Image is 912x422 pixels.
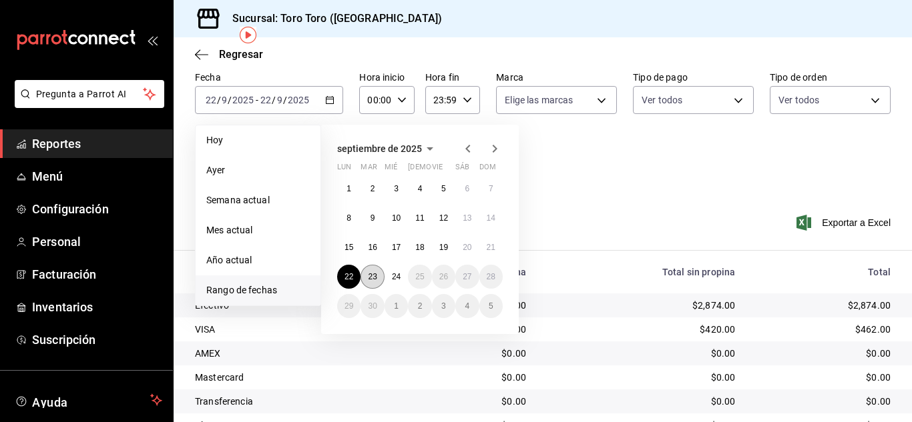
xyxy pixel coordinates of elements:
button: 12 de septiembre de 2025 [432,206,455,230]
abbr: 5 de septiembre de 2025 [441,184,446,193]
button: 2 de septiembre de 2025 [361,177,384,201]
abbr: 1 de septiembre de 2025 [347,184,351,193]
button: 29 de septiembre de 2025 [337,294,361,318]
label: Hora inicio [359,73,414,82]
span: Año actual [206,253,310,267]
button: 23 de septiembre de 2025 [361,265,384,289]
abbr: miércoles [385,163,397,177]
button: 5 de septiembre de 2025 [432,177,455,201]
button: 4 de septiembre de 2025 [408,177,431,201]
abbr: 11 de septiembre de 2025 [415,213,424,223]
abbr: 5 de octubre de 2025 [489,301,493,311]
abbr: 8 de septiembre de 2025 [347,213,351,223]
input: -- [276,95,283,105]
button: 30 de septiembre de 2025 [361,294,384,318]
div: $0.00 [547,395,735,408]
button: 21 de septiembre de 2025 [479,235,503,259]
span: Hoy [206,133,310,147]
label: Marca [496,73,617,82]
button: 26 de septiembre de 2025 [432,265,455,289]
span: / [272,95,276,105]
abbr: 7 de septiembre de 2025 [489,184,493,193]
button: 7 de septiembre de 2025 [479,177,503,201]
div: Total [756,267,891,277]
div: $0.00 [425,395,526,408]
abbr: jueves [408,163,487,177]
span: / [217,95,221,105]
abbr: 20 de septiembre de 2025 [463,243,471,252]
abbr: 27 de septiembre de 2025 [463,272,471,281]
span: / [283,95,287,105]
div: $0.00 [425,371,526,384]
button: 14 de septiembre de 2025 [479,206,503,230]
div: Mastercard [195,371,403,384]
abbr: 10 de septiembre de 2025 [392,213,401,223]
span: Reportes [32,135,162,153]
div: $0.00 [547,347,735,360]
button: Regresar [195,48,263,61]
abbr: 22 de septiembre de 2025 [345,272,353,281]
abbr: viernes [432,163,443,177]
abbr: 4 de septiembre de 2025 [418,184,423,193]
button: 4 de octubre de 2025 [455,294,479,318]
div: Transferencia [195,395,403,408]
input: -- [260,95,272,105]
abbr: 13 de septiembre de 2025 [463,213,471,223]
abbr: 14 de septiembre de 2025 [487,213,495,223]
div: VISA [195,323,403,336]
span: Ver todos [778,93,819,107]
button: 20 de septiembre de 2025 [455,235,479,259]
div: $2,874.00 [547,299,735,312]
button: 9 de septiembre de 2025 [361,206,384,230]
span: Facturación [32,265,162,283]
abbr: 3 de septiembre de 2025 [394,184,399,193]
abbr: lunes [337,163,351,177]
button: 24 de septiembre de 2025 [385,265,408,289]
span: Ayuda [32,392,145,408]
div: AMEX [195,347,403,360]
abbr: domingo [479,163,496,177]
div: $0.00 [547,371,735,384]
button: 2 de octubre de 2025 [408,294,431,318]
abbr: martes [361,163,377,177]
img: Tooltip marker [240,27,256,43]
abbr: 2 de septiembre de 2025 [371,184,375,193]
span: Regresar [219,48,263,61]
div: $0.00 [756,347,891,360]
button: 18 de septiembre de 2025 [408,235,431,259]
abbr: 15 de septiembre de 2025 [345,243,353,252]
abbr: 30 de septiembre de 2025 [368,301,377,311]
span: Rango de fechas [206,283,310,297]
span: Ayer [206,163,310,177]
button: 10 de septiembre de 2025 [385,206,408,230]
div: $0.00 [756,371,891,384]
abbr: 21 de septiembre de 2025 [487,243,495,252]
span: Menú [32,167,162,185]
span: Suscripción [32,331,162,349]
abbr: 17 de septiembre de 2025 [392,243,401,252]
button: Exportar a Excel [799,215,891,231]
button: open_drawer_menu [147,35,158,45]
abbr: 16 de septiembre de 2025 [368,243,377,252]
span: Pregunta a Parrot AI [36,87,144,101]
button: 3 de octubre de 2025 [432,294,455,318]
button: 19 de septiembre de 2025 [432,235,455,259]
button: 17 de septiembre de 2025 [385,235,408,259]
button: 27 de septiembre de 2025 [455,265,479,289]
abbr: 2 de octubre de 2025 [418,301,423,311]
button: 1 de octubre de 2025 [385,294,408,318]
label: Tipo de orden [770,73,891,82]
button: 15 de septiembre de 2025 [337,235,361,259]
h3: Sucursal: Toro Toro ([GEOGRAPHIC_DATA]) [222,11,442,27]
button: 25 de septiembre de 2025 [408,265,431,289]
div: $462.00 [756,323,891,336]
abbr: 12 de septiembre de 2025 [439,213,448,223]
input: -- [221,95,228,105]
button: 8 de septiembre de 2025 [337,206,361,230]
button: 13 de septiembre de 2025 [455,206,479,230]
div: Total sin propina [547,267,735,277]
abbr: 6 de septiembre de 2025 [465,184,469,193]
span: Semana actual [206,193,310,207]
abbr: 24 de septiembre de 2025 [392,272,401,281]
